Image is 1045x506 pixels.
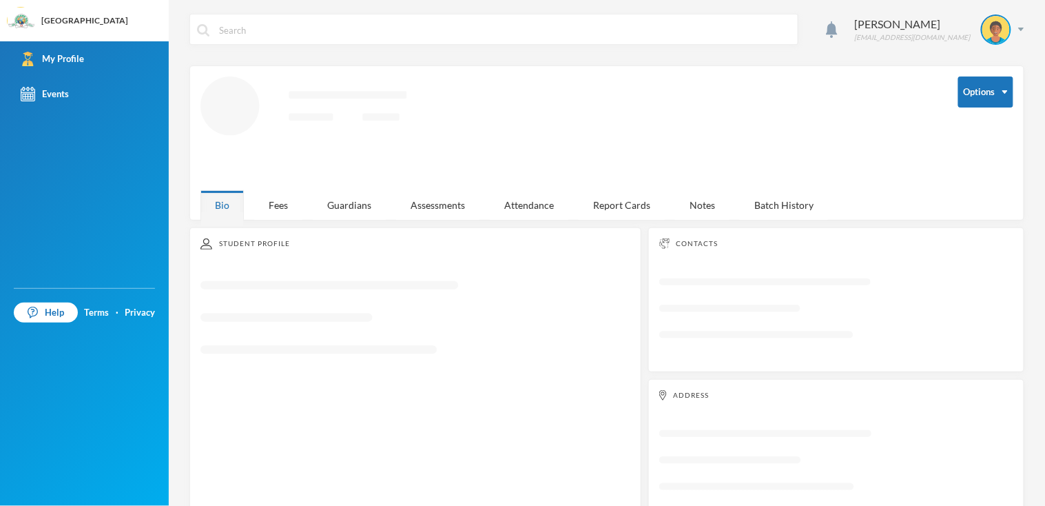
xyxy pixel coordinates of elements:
a: Help [14,303,78,323]
div: Assessments [396,190,479,220]
div: Attendance [490,190,568,220]
div: Batch History [740,190,828,220]
img: search [197,24,209,37]
div: · [116,306,118,320]
div: Notes [675,190,730,220]
a: Privacy [125,306,155,320]
button: Options [958,77,1013,108]
div: Events [21,87,69,101]
div: [EMAIL_ADDRESS][DOMAIN_NAME] [855,32,971,43]
div: [GEOGRAPHIC_DATA] [41,14,128,27]
a: Terms [84,306,109,320]
div: Address [659,390,1013,401]
div: [PERSON_NAME] [855,16,971,32]
input: Search [218,14,791,45]
div: Bio [200,190,244,220]
div: My Profile [21,52,84,66]
div: Guardians [313,190,386,220]
svg: Loading interface... [659,270,1013,358]
img: STUDENT [982,16,1010,43]
div: Student Profile [200,239,630,250]
div: Report Cards [579,190,665,220]
svg: Loading interface... [200,270,630,378]
img: logo [8,8,35,35]
svg: Loading interface... [200,77,938,180]
div: Fees [254,190,302,220]
div: Contacts [659,239,1013,249]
